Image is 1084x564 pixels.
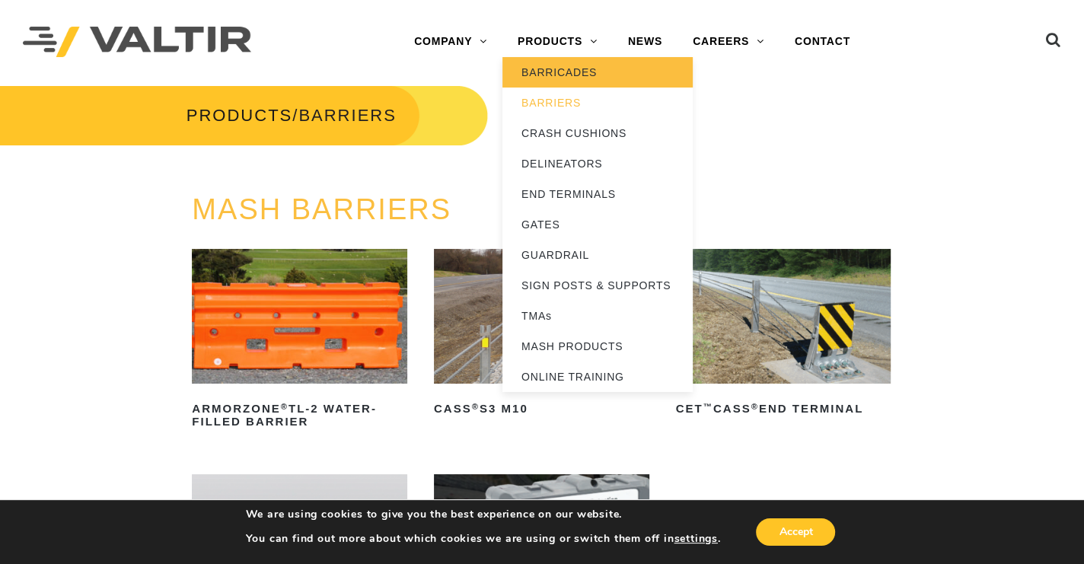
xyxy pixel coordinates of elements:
a: BARRICADES [502,57,693,88]
button: Accept [756,518,835,546]
a: MASH BARRIERS [192,193,451,225]
a: GATES [502,209,693,240]
img: Valtir [23,27,251,58]
a: ArmorZone®TL-2 Water-Filled Barrier [192,249,407,434]
p: You can find out more about which cookies we are using or switch them off in . [246,532,721,546]
sup: ® [472,402,480,411]
a: CET™CASS®End Terminal [676,249,891,421]
a: NEWS [613,27,677,57]
a: CONTACT [780,27,866,57]
a: SIGN POSTS & SUPPORTS [502,270,693,301]
a: CAREERS [677,27,780,57]
p: We are using cookies to give you the best experience on our website. [246,508,721,521]
button: settings [674,532,717,546]
a: CASS®S3 M10 [434,249,649,421]
a: COMPANY [399,27,502,57]
h2: CASS S3 M10 [434,397,649,422]
span: BARRIERS [298,106,396,125]
a: MASH PRODUCTS [502,331,693,362]
a: TMAs [502,301,693,331]
sup: ™ [703,402,713,411]
h2: ArmorZone TL-2 Water-Filled Barrier [192,397,407,434]
a: BARRIERS [502,88,693,118]
h2: CET CASS End Terminal [676,397,891,422]
a: PRODUCTS [502,27,613,57]
sup: ® [281,402,289,411]
a: ONLINE TRAINING [502,362,693,392]
a: GUARDRAIL [502,240,693,270]
a: END TERMINALS [502,179,693,209]
a: CRASH CUSHIONS [502,118,693,148]
a: DELINEATORS [502,148,693,179]
a: PRODUCTS [187,106,292,125]
sup: ® [751,402,758,411]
